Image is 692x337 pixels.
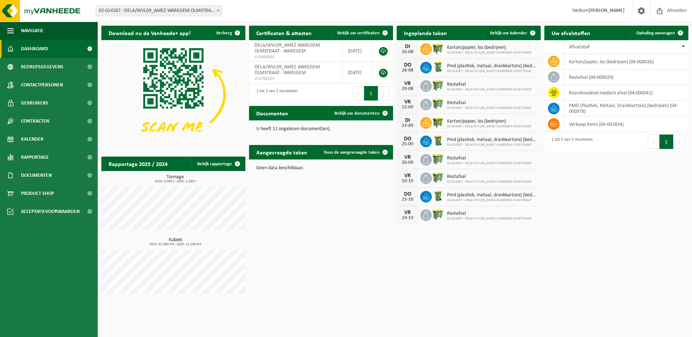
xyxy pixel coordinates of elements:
[105,180,245,183] span: 2024: 0,000 t - 2025: 2,295 t
[400,173,415,179] div: VR
[342,62,372,84] td: [DATE]
[21,22,43,40] span: Navigatie
[432,135,444,147] img: WB-0240-HPE-GN-50
[254,76,337,82] span: VLA700224
[353,86,364,101] button: Previous
[324,150,380,155] span: Toon de aangevraagde taken
[400,142,415,147] div: 25-09
[254,54,337,60] span: VLA900044
[400,44,415,50] div: DI
[447,63,537,69] span: Pmd (plastiek, metaal, drankkartons) (bedrijven)
[378,86,389,101] button: Next
[342,40,372,62] td: [DATE]
[101,40,245,148] img: Download de VHEPlus App
[318,145,392,159] a: Toon de aangevraagde taken
[447,137,537,143] span: Pmd (plastiek, metaal, drankkartons) (bedrijven)
[256,166,386,171] p: Geen data beschikbaar.
[432,171,444,184] img: WB-0660-HPE-GN-50
[337,31,380,35] span: Bekijk uw certificaten
[400,81,415,86] div: VR
[400,86,415,91] div: 29-08
[21,76,63,94] span: Contactpersonen
[21,58,63,76] span: Bedrijfsgegevens
[101,26,198,40] h2: Download nu de Vanheede+ app!
[564,101,688,116] td: PMD (Plastiek, Metaal, Drankkartons) (bedrijven) (04-000978)
[490,31,527,35] span: Bekijk uw kalender
[548,134,593,150] div: 1 tot 5 van 5 resultaten
[400,99,415,105] div: VR
[447,174,532,180] span: Restafval
[636,31,675,35] span: Ophaling aanvragen
[21,184,54,202] span: Product Shop
[447,143,537,147] span: 02-014267 - DELA/WVL09_AMEZ WAREGEM OLMSTRAAT
[659,135,674,149] button: 1
[484,26,540,40] a: Bekijk uw kalender
[210,26,245,40] button: Verberg
[432,190,444,202] img: WB-0240-HPE-GN-50
[21,202,80,221] span: Acceptatievoorwaarden
[447,69,537,73] span: 02-014267 - DELA/WVL09_AMEZ WAREGEM OLMSTRAAT
[21,166,52,184] span: Documenten
[332,26,392,40] a: Bekijk uw certificaten
[447,192,537,198] span: Pmd (plastiek, metaal, drankkartons) (bedrijven)
[400,179,415,184] div: 10-10
[400,118,415,123] div: DI
[447,106,532,110] span: 02-014267 - DELA/WVL09_AMEZ WAREGEM OLMSTRAAT
[400,160,415,165] div: 26-09
[447,82,532,88] span: Restafval
[432,153,444,165] img: WB-0660-HPE-GN-50
[564,116,688,132] td: verkoop items (04-001834)
[432,116,444,128] img: WB-1100-HPE-GN-50
[447,51,532,55] span: 02-014267 - DELA/WVL09_AMEZ WAREGEM OLMSTRAAT
[630,26,688,40] a: Ophaling aanvragen
[21,94,48,112] span: Gebruikers
[249,26,319,40] h2: Certificaten & attesten
[21,112,49,130] span: Contracten
[447,88,532,92] span: 02-014267 - DELA/WVL09_AMEZ WAREGEM OLMSTRAAT
[400,210,415,216] div: VR
[105,175,245,183] h3: Tonnage
[96,5,222,16] span: 02-014267 - DELA/WVL09_AMEZ WAREGEM OLMSTRAAT - WAREGEM
[447,119,532,124] span: Karton/papier, los (bedrijven)
[21,148,49,166] span: Rapportage
[249,106,295,120] h2: Documenten
[400,123,415,128] div: 23-09
[447,155,532,161] span: Restafval
[256,127,386,132] p: U heeft 11 ongelezen document(en).
[447,161,532,166] span: 02-014267 - DELA/WVL09_AMEZ WAREGEM OLMSTRAAT
[400,50,415,55] div: 26-08
[21,130,43,148] span: Kalender
[400,154,415,160] div: VR
[101,157,175,171] h2: Rapportage 2025 / 2024
[254,43,320,54] span: DELA/WVL09_AMEZ WAREGEM OLMSTRAAT - WAREGEM
[364,86,378,101] button: 1
[400,105,415,110] div: 12-09
[400,62,415,68] div: DO
[447,217,532,221] span: 02-014267 - DELA/WVL09_AMEZ WAREGEM OLMSTRAAT
[564,69,688,85] td: restafval (04-000029)
[588,8,625,13] strong: [PERSON_NAME]
[400,191,415,197] div: DO
[105,243,245,246] span: 2024: 37,860 m3 - 2025: 12,240 m3
[400,216,415,221] div: 24-10
[544,26,598,40] h2: Uw afvalstoffen
[648,135,659,149] button: Previous
[191,157,245,171] a: Bekijk rapportage
[447,198,537,202] span: 02-014267 - DELA/WVL09_AMEZ WAREGEM OLMSTRAAT
[216,31,232,35] span: Verberg
[249,145,315,159] h2: Aangevraagde taken
[397,26,454,40] h2: Ingeplande taken
[400,197,415,202] div: 23-10
[432,208,444,221] img: WB-0660-HPE-GN-50
[432,61,444,73] img: WB-0240-HPE-GN-50
[564,54,688,69] td: karton/papier, los (bedrijven) (04-000026)
[447,100,532,106] span: Restafval
[447,124,532,129] span: 02-014267 - DELA/WVL09_AMEZ WAREGEM OLMSTRAAT
[329,106,392,120] a: Bekijk uw documenten
[254,64,320,76] span: DELA/WVL09_AMEZ WAREGEM OLMSTRAAT - WAREGEM
[432,42,444,55] img: WB-1100-HPE-GN-50
[334,111,380,116] span: Bekijk uw documenten
[400,68,415,73] div: 28-08
[253,85,298,101] div: 1 tot 2 van 2 resultaten
[21,40,48,58] span: Dashboard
